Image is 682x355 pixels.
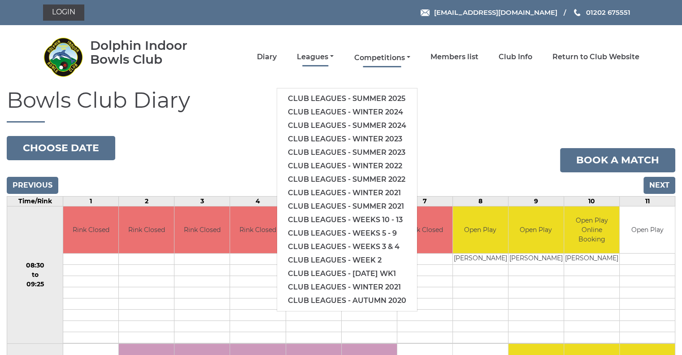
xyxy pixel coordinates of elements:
[43,37,83,77] img: Dolphin Indoor Bowls Club
[7,88,675,123] h1: Bowls Club Diary
[119,196,174,206] td: 2
[430,52,478,62] a: Members list
[508,206,564,254] td: Open Play
[452,196,508,206] td: 8
[277,88,417,311] ul: Leagues
[619,196,675,206] td: 11
[277,240,417,254] a: Club leagues - Weeks 3 & 4
[277,227,417,240] a: Club leagues - Weeks 5 - 9
[453,206,508,254] td: Open Play
[453,254,508,265] td: [PERSON_NAME]
[297,52,334,62] a: Leagues
[230,196,286,206] td: 4
[643,177,675,194] input: Next
[564,206,619,254] td: Open Play Online Booking
[174,206,230,254] td: Rink Closed
[63,196,119,206] td: 1
[277,146,417,159] a: Club leagues - Summer 2023
[277,294,417,307] a: Club leagues - Autumn 2020
[564,254,619,265] td: [PERSON_NAME]
[257,52,277,62] a: Diary
[277,105,417,119] a: Club leagues - Winter 2024
[354,53,410,63] a: Competitions
[434,8,557,17] span: [EMAIL_ADDRESS][DOMAIN_NAME]
[421,7,557,18] a: Email [EMAIL_ADDRESS][DOMAIN_NAME]
[43,4,84,21] a: Login
[552,52,639,62] a: Return to Club Website
[508,196,564,206] td: 9
[174,196,230,206] td: 3
[499,52,532,62] a: Club Info
[7,177,58,194] input: Previous
[560,148,675,172] a: Book a match
[277,132,417,146] a: Club leagues - Winter 2023
[90,39,213,66] div: Dolphin Indoor Bowls Club
[63,206,118,254] td: Rink Closed
[277,280,417,294] a: Club leagues - Winter 2021
[277,92,417,105] a: Club leagues - Summer 2025
[277,267,417,280] a: Club leagues - [DATE] wk1
[277,159,417,173] a: Club leagues - Winter 2022
[620,206,675,254] td: Open Play
[277,200,417,213] a: Club leagues - Summer 2021
[230,206,285,254] td: Rink Closed
[277,173,417,186] a: Club leagues - Summer 2022
[397,206,452,254] td: Rink Closed
[7,196,63,206] td: Time/Rink
[586,8,630,17] span: 01202 675551
[119,206,174,254] td: Rink Closed
[277,213,417,227] a: Club leagues - Weeks 10 - 13
[7,206,63,344] td: 08:30 to 09:25
[277,186,417,200] a: Club leagues - Winter 2021
[508,254,564,265] td: [PERSON_NAME]
[277,119,417,132] a: Club leagues - Summer 2024
[564,196,619,206] td: 10
[277,254,417,267] a: Club leagues - Week 2
[573,7,630,18] a: Phone us 01202 675551
[574,9,580,16] img: Phone us
[421,9,430,16] img: Email
[7,136,115,160] button: Choose date
[397,196,452,206] td: 7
